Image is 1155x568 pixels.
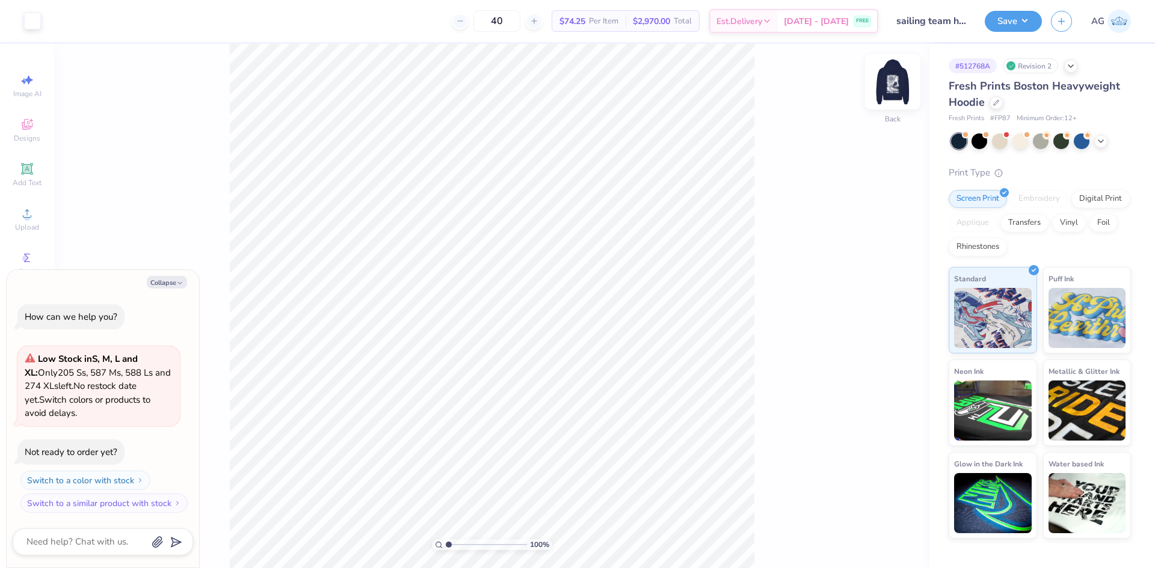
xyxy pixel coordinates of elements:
input: Untitled Design [887,9,976,33]
span: Water based Ink [1049,457,1104,470]
div: Foil [1089,214,1118,232]
div: Digital Print [1071,190,1130,208]
span: $74.25 [559,15,585,28]
span: Only 205 Ss, 587 Ms, 588 Ls and 274 XLs left. Switch colors or products to avoid delays. [25,353,171,419]
span: 100 % [530,539,549,550]
div: Vinyl [1052,214,1086,232]
strong: Low Stock in S, M, L and XL : [25,353,138,379]
div: Back [885,114,901,124]
span: Glow in the Dark Ink [954,457,1023,470]
button: Switch to a similar product with stock [20,493,188,513]
div: Rhinestones [949,238,1007,256]
span: Designs [14,133,40,143]
img: Standard [954,288,1032,348]
span: Fresh Prints [949,114,984,124]
span: Total [674,15,692,28]
a: AG [1091,10,1131,33]
span: Fresh Prints Boston Heavyweight Hoodie [949,79,1120,109]
button: Collapse [147,276,187,289]
span: Per Item [589,15,618,28]
span: Neon Ink [954,365,984,377]
div: Not ready to order yet? [25,446,117,458]
img: Aljosh Eyron Garcia [1107,10,1131,33]
span: Metallic & Glitter Ink [1049,365,1120,377]
span: Puff Ink [1049,272,1074,285]
span: Add Text [13,178,42,188]
img: Water based Ink [1049,473,1126,533]
span: FREE [856,17,869,25]
img: Switch to a similar product with stock [174,499,181,507]
img: Glow in the Dark Ink [954,473,1032,533]
div: How can we help you? [25,311,117,323]
span: Image AI [13,89,42,99]
img: Metallic & Glitter Ink [1049,380,1126,441]
div: Screen Print [949,190,1007,208]
span: # FP87 [990,114,1011,124]
span: $2,970.00 [633,15,670,28]
div: Revision 2 [1003,58,1058,73]
span: Greek [18,267,37,276]
div: Embroidery [1011,190,1068,208]
span: No restock date yet. [25,380,137,406]
img: Switch to a color with stock [137,477,144,484]
div: Transfers [1000,214,1049,232]
div: # 512768A [949,58,997,73]
input: – – [473,10,520,32]
span: Standard [954,272,986,285]
span: Upload [15,222,39,232]
span: Est. Delivery [716,15,762,28]
span: Minimum Order: 12 + [1017,114,1077,124]
button: Save [985,11,1042,32]
div: Applique [949,214,997,232]
button: Switch to a color with stock [20,471,150,490]
span: [DATE] - [DATE] [784,15,849,28]
img: Puff Ink [1049,288,1126,348]
div: Print Type [949,166,1131,180]
img: Back [869,58,917,106]
span: AG [1091,14,1104,28]
img: Neon Ink [954,380,1032,441]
